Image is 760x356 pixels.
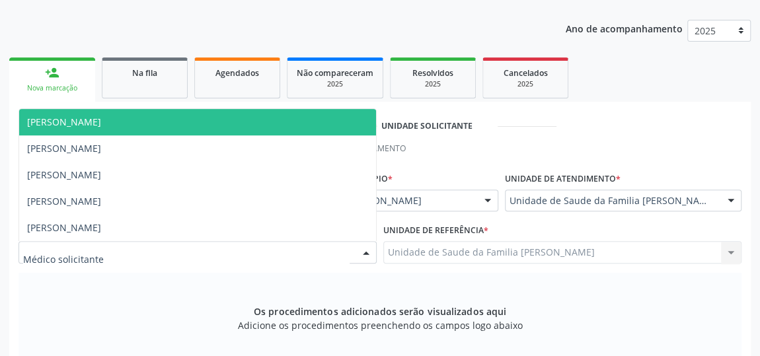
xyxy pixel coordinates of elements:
div: person_add [45,65,59,80]
span: Cancelados [504,67,548,79]
span: [PERSON_NAME] [27,195,101,207]
div: Unidade solicitante [381,120,473,132]
span: Adicione os procedimentos preenchendo os campos logo abaixo [238,318,523,332]
span: [PERSON_NAME] [27,116,101,128]
span: Resolvidos [412,67,453,79]
div: Nova marcação [19,83,86,93]
span: [PERSON_NAME] [348,194,471,207]
div: 2025 [492,79,558,89]
div: 2025 [297,79,373,89]
span: Não compareceram [297,67,373,79]
span: [PERSON_NAME] [27,221,101,234]
span: Na fila [132,67,157,79]
span: Agendados [215,67,259,79]
p: Ano de acompanhamento [566,20,683,36]
input: Médico solicitante [23,246,350,272]
span: Unidade de Saude da Familia [PERSON_NAME] [510,194,714,207]
span: [PERSON_NAME] [27,142,101,155]
div: 2025 [400,79,466,89]
span: Os procedimentos adicionados serão visualizados aqui [254,304,506,318]
label: Unidade de atendimento [505,169,621,190]
label: Unidade de referência [383,221,488,241]
span: [PERSON_NAME] [27,168,101,181]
